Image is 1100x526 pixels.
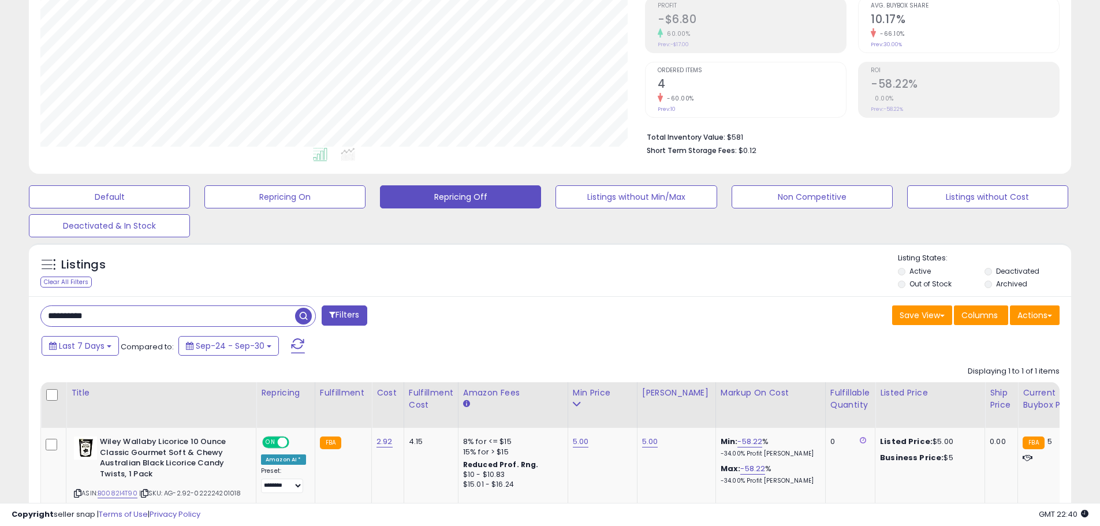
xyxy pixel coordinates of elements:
div: 8% for <= $15 [463,437,559,447]
div: 15% for > $15 [463,447,559,457]
div: Fulfillment Cost [409,387,453,411]
img: 41NqDgXo7LL._SL40_.jpg [74,437,97,460]
button: Listings without Min/Max [555,185,717,208]
th: The percentage added to the cost of goods (COGS) that forms the calculator for Min & Max prices. [715,382,825,428]
b: Min: [721,436,738,447]
small: Amazon Fees. [463,399,470,409]
label: Active [909,266,931,276]
small: -66.10% [876,29,905,38]
b: Max: [721,463,741,474]
span: | SKU: AG-2.92-022224201018 [139,488,241,498]
button: Save View [892,305,952,325]
a: 2.92 [376,436,393,447]
button: Deactivated & In Stock [29,214,190,237]
span: Compared to: [121,341,174,352]
li: $581 [647,129,1051,143]
div: Preset: [261,467,306,493]
small: 60.00% [663,29,690,38]
a: Privacy Policy [150,509,200,520]
button: Sep-24 - Sep-30 [178,336,279,356]
button: Non Competitive [732,185,893,208]
div: % [721,437,816,458]
span: OFF [288,438,306,447]
div: $5.00 [880,437,976,447]
div: Listed Price [880,387,980,399]
span: $0.12 [739,145,756,156]
div: Displaying 1 to 1 of 1 items [968,366,1060,377]
small: -60.00% [663,94,694,103]
small: Prev: -$17.00 [658,41,689,48]
div: Min Price [573,387,632,399]
label: Out of Stock [909,279,952,289]
span: 2025-10-8 22:40 GMT [1039,509,1088,520]
button: Columns [954,305,1008,325]
button: Default [29,185,190,208]
p: Listing States: [898,253,1071,264]
span: Avg. Buybox Share [871,3,1059,9]
div: Fulfillable Quantity [830,387,870,411]
a: B0082I4T90 [98,488,137,498]
div: Amazon Fees [463,387,563,399]
div: Clear All Filters [40,277,92,288]
label: Deactivated [996,266,1039,276]
b: Business Price: [880,452,944,463]
span: Last 7 Days [59,340,105,352]
span: Ordered Items [658,68,846,74]
div: $15.01 - $16.24 [463,480,559,490]
div: seller snap | | [12,509,200,520]
b: Reduced Prof. Rng. [463,460,539,469]
p: -34.00% Profit [PERSON_NAME] [721,477,816,485]
button: Listings without Cost [907,185,1068,208]
div: Cost [376,387,399,399]
button: Actions [1010,305,1060,325]
div: [PERSON_NAME] [642,387,711,399]
b: Short Term Storage Fees: [647,146,737,155]
h2: -58.22% [871,77,1059,93]
small: FBA [320,437,341,449]
strong: Copyright [12,509,54,520]
small: FBA [1023,437,1044,449]
b: Listed Price: [880,436,933,447]
b: Total Inventory Value: [647,132,725,142]
small: Prev: 30.00% [871,41,902,48]
a: Terms of Use [99,509,148,520]
div: 4.15 [409,437,449,447]
small: 0.00% [871,94,894,103]
b: Wiley Wallaby Licorice 10 Ounce Classic Gourmet Soft & Chewy Australian Black Licorice Candy Twis... [100,437,240,482]
span: 5 [1047,436,1052,447]
a: -58.22 [740,463,765,475]
button: Repricing Off [380,185,541,208]
div: Title [71,387,251,399]
span: ROI [871,68,1059,74]
p: -34.00% Profit [PERSON_NAME] [721,450,816,458]
span: Profit [658,3,846,9]
div: % [721,464,816,485]
div: Markup on Cost [721,387,821,399]
span: ON [263,438,278,447]
a: 5.00 [573,436,589,447]
h2: 4 [658,77,846,93]
span: Columns [961,309,998,321]
h2: 10.17% [871,13,1059,28]
h2: -$6.80 [658,13,846,28]
div: 0 [830,437,866,447]
div: Current Buybox Price [1023,387,1082,411]
div: $10 - $10.83 [463,470,559,480]
a: 5.00 [642,436,658,447]
button: Filters [322,305,367,326]
div: Amazon AI * [261,454,306,465]
small: Prev: 10 [658,106,676,113]
a: -58.22 [737,436,762,447]
button: Last 7 Days [42,336,119,356]
div: Ship Price [990,387,1013,411]
div: $5 [880,453,976,463]
h5: Listings [61,257,106,273]
div: Repricing [261,387,310,399]
div: 0.00 [990,437,1009,447]
label: Archived [996,279,1027,289]
div: Fulfillment [320,387,367,399]
span: Sep-24 - Sep-30 [196,340,264,352]
button: Repricing On [204,185,366,208]
small: Prev: -58.22% [871,106,903,113]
